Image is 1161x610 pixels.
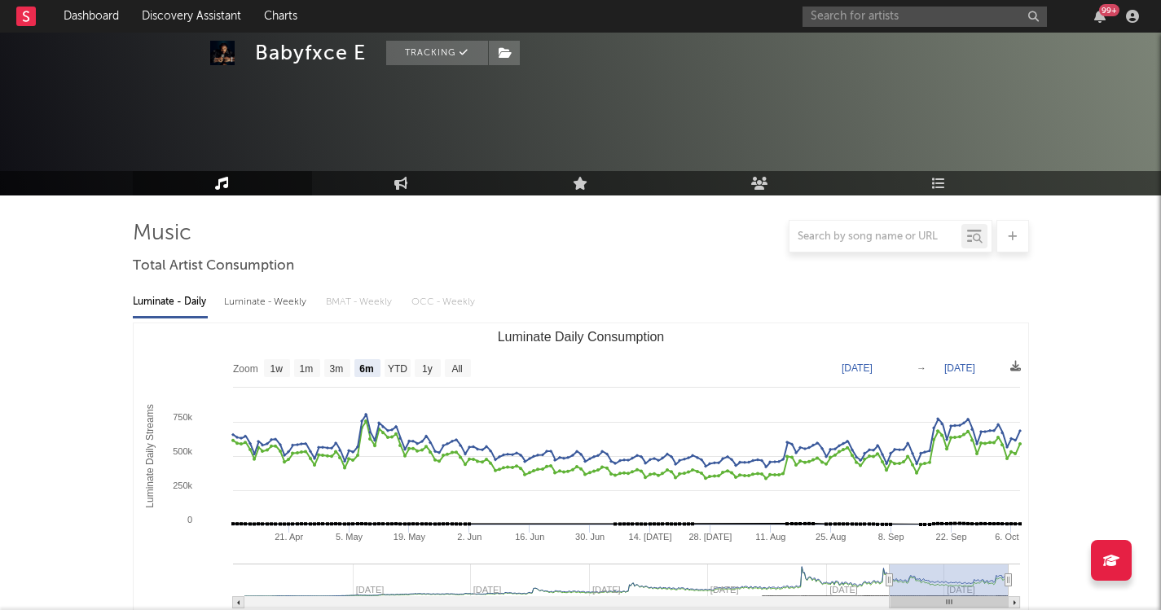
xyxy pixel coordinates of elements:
text: YTD [387,363,407,375]
div: 99 + [1099,4,1119,16]
text: 250k [173,481,192,490]
text: → [917,362,926,374]
input: Search by song name or URL [789,230,961,244]
text: 19. May [393,532,425,542]
text: 16. Jun [515,532,544,542]
text: 6m [359,363,373,375]
text: Luminate Daily Streams [144,404,156,507]
text: [DATE] [944,362,975,374]
div: Luminate - Daily [133,288,208,316]
text: 0 [187,515,191,524]
div: Luminate - Weekly [224,288,310,316]
text: [DATE] [842,362,873,374]
text: 1w [270,363,283,375]
button: 99+ [1094,10,1106,23]
div: Babyfxce E [255,41,366,65]
text: 500k [173,446,192,456]
span: Total Artist Consumption [133,257,294,276]
text: 14. [DATE] [628,532,671,542]
text: 1y [422,363,433,375]
input: Search for artists [803,7,1047,27]
text: 11. Aug [755,532,785,542]
text: 22. Sep [935,532,966,542]
text: 8. Sep [877,532,904,542]
text: 21. Apr [275,532,303,542]
button: Tracking [386,41,488,65]
text: 750k [173,412,192,422]
text: All [451,363,462,375]
text: 5. May [336,532,363,542]
text: Zoom [233,363,258,375]
text: 2. Jun [457,532,482,542]
text: 6. Oct [995,532,1018,542]
text: 25. Aug [816,532,846,542]
text: 3m [329,363,343,375]
text: 28. [DATE] [688,532,732,542]
text: Luminate Daily Consumption [497,330,664,344]
text: 1m [299,363,313,375]
text: 30. Jun [575,532,605,542]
